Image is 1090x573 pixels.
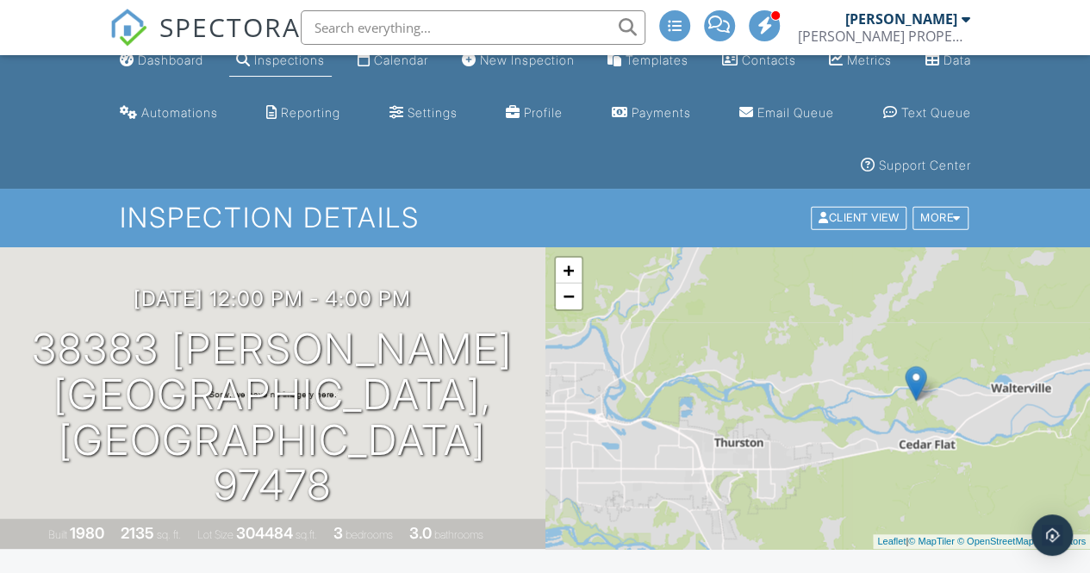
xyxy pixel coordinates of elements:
[113,97,225,129] a: Automations (Advanced)
[236,524,293,542] div: 304484
[109,9,147,47] img: The Best Home Inspection Software - Spectora
[434,528,483,541] span: bathrooms
[732,97,841,129] a: Email Queue
[70,524,104,542] div: 1980
[742,53,796,67] div: Contacts
[409,524,432,542] div: 3.0
[943,53,970,67] div: Data
[374,53,428,67] div: Calendar
[121,524,154,542] div: 2135
[757,105,834,120] div: Email Queue
[333,524,343,542] div: 3
[715,45,803,77] a: Contacts
[301,10,645,45] input: Search everything...
[847,53,892,67] div: Metrics
[351,45,435,77] a: Calendar
[1031,514,1073,556] div: Open Intercom Messenger
[876,97,978,129] a: Text Queue
[901,105,971,120] div: Text Queue
[134,287,411,310] h3: [DATE] 12:00 pm - 4:00 pm
[918,45,977,77] a: Data
[346,528,393,541] span: bedrooms
[957,536,1086,546] a: © OpenStreetMap contributors
[908,536,955,546] a: © MapTiler
[296,528,317,541] span: sq.ft.
[109,23,301,59] a: SPECTORA
[480,53,575,67] div: New Inspection
[556,283,582,309] a: Zoom out
[28,327,518,508] h1: 38383 [PERSON_NAME] [GEOGRAPHIC_DATA], [GEOGRAPHIC_DATA] 97478
[141,105,218,120] div: Automations
[811,207,906,230] div: Client View
[48,528,67,541] span: Built
[197,528,234,541] span: Lot Size
[632,105,691,120] div: Payments
[798,28,970,45] div: GANT PROPERTY INSPECTIONS
[281,105,340,120] div: Reporting
[524,105,563,120] div: Profile
[873,534,1090,549] div: |
[159,9,301,45] span: SPECTORA
[157,528,181,541] span: sq. ft.
[879,158,971,172] div: Support Center
[601,45,695,77] a: Templates
[259,97,347,129] a: Reporting
[455,45,582,77] a: New Inspection
[408,105,458,120] div: Settings
[120,202,969,233] h1: Inspection Details
[854,150,978,182] a: Support Center
[626,53,688,67] div: Templates
[605,97,698,129] a: Payments
[809,210,911,223] a: Client View
[912,207,969,230] div: More
[556,258,582,283] a: Zoom in
[822,45,899,77] a: Metrics
[383,97,464,129] a: Settings
[845,10,957,28] div: [PERSON_NAME]
[499,97,570,129] a: Company Profile
[877,536,906,546] a: Leaflet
